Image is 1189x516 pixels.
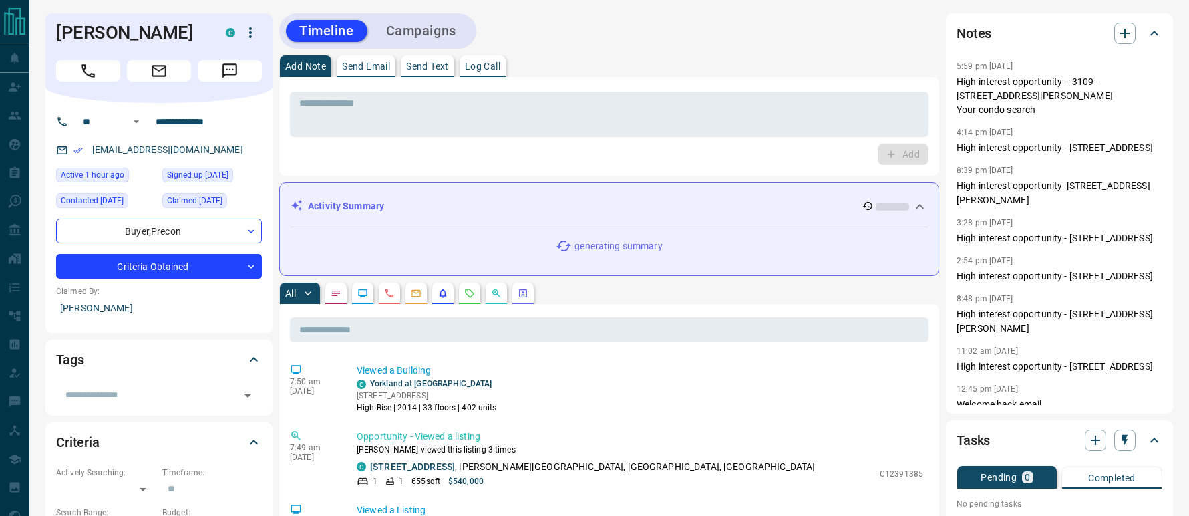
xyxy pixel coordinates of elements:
[198,60,262,82] span: Message
[56,467,156,479] p: Actively Searching:
[957,360,1162,374] p: High interest opportunity - [STREET_ADDRESS]
[56,193,156,212] div: Wed Oct 08 2025
[56,254,262,279] div: Criteria Obtained
[370,379,492,388] a: Yorkland at [GEOGRAPHIC_DATA]
[384,288,395,299] svg: Calls
[957,346,1018,356] p: 11:02 am [DATE]
[56,297,262,319] p: [PERSON_NAME]
[411,288,421,299] svg: Emails
[291,194,928,219] div: Activity Summary
[226,28,235,37] div: condos.ca
[357,380,366,389] div: condos.ca
[957,398,1162,412] p: Welcome back email
[357,288,368,299] svg: Lead Browsing Activity
[61,168,124,182] span: Active 1 hour ago
[957,430,990,451] h2: Tasks
[465,61,500,71] p: Log Call
[957,294,1013,303] p: 8:48 pm [DATE]
[167,168,228,182] span: Signed up [DATE]
[957,269,1162,283] p: High interest opportunity - [STREET_ADDRESS]
[1025,473,1030,482] p: 0
[127,60,191,82] span: Email
[574,239,662,253] p: generating summary
[957,166,1013,175] p: 8:39 pm [DATE]
[957,424,1162,457] div: Tasks
[56,285,262,297] p: Claimed By:
[399,475,403,487] p: 1
[162,168,262,186] div: Mon Jul 26 2021
[357,364,923,378] p: Viewed a Building
[56,349,83,370] h2: Tags
[957,17,1162,49] div: Notes
[290,377,337,386] p: 7:50 am
[331,288,341,299] svg: Notes
[464,288,475,299] svg: Requests
[285,61,326,71] p: Add Note
[357,390,497,402] p: [STREET_ADDRESS]
[957,61,1013,71] p: 5:59 pm [DATE]
[957,23,991,44] h2: Notes
[981,473,1017,482] p: Pending
[290,386,337,396] p: [DATE]
[290,453,337,462] p: [DATE]
[370,460,815,474] p: , [PERSON_NAME][GEOGRAPHIC_DATA], [GEOGRAPHIC_DATA], [GEOGRAPHIC_DATA]
[128,114,144,130] button: Open
[357,444,923,456] p: [PERSON_NAME] viewed this listing 3 times
[957,307,1162,336] p: High interest opportunity - [STREET_ADDRESS][PERSON_NAME]
[56,432,100,453] h2: Criteria
[162,467,262,479] p: Timeframe:
[238,386,257,405] button: Open
[518,288,528,299] svg: Agent Actions
[957,218,1013,227] p: 3:28 pm [DATE]
[56,22,206,43] h1: [PERSON_NAME]
[56,344,262,376] div: Tags
[342,61,390,71] p: Send Email
[56,426,262,459] div: Criteria
[957,494,1162,514] p: No pending tasks
[162,193,262,212] div: Mon Jul 26 2021
[957,179,1162,207] p: High interest opportunity [STREET_ADDRESS][PERSON_NAME]
[56,60,120,82] span: Call
[308,199,384,213] p: Activity Summary
[92,144,243,155] a: [EMAIL_ADDRESS][DOMAIN_NAME]
[357,402,497,414] p: High-Rise | 2014 | 33 floors | 402 units
[880,468,923,480] p: C12391385
[56,168,156,186] div: Sun Oct 12 2025
[56,219,262,243] div: Buyer , Precon
[357,430,923,444] p: Opportunity - Viewed a listing
[73,146,83,155] svg: Email Verified
[411,475,440,487] p: 655 sqft
[370,461,455,472] a: [STREET_ADDRESS]
[448,475,484,487] p: $540,000
[373,475,377,487] p: 1
[167,194,222,207] span: Claimed [DATE]
[1088,473,1136,483] p: Completed
[285,289,296,298] p: All
[957,75,1162,117] p: High interest opportunity -- 3109 - [STREET_ADDRESS][PERSON_NAME] Your condo search
[957,256,1013,265] p: 2:54 pm [DATE]
[491,288,502,299] svg: Opportunities
[286,20,367,42] button: Timeline
[406,61,449,71] p: Send Text
[438,288,448,299] svg: Listing Alerts
[290,443,337,453] p: 7:49 am
[61,194,124,207] span: Contacted [DATE]
[957,128,1013,137] p: 4:14 pm [DATE]
[957,141,1162,155] p: High interest opportunity - [STREET_ADDRESS]
[373,20,470,42] button: Campaigns
[957,384,1018,394] p: 12:45 pm [DATE]
[957,231,1162,245] p: High interest opportunity - [STREET_ADDRESS]
[357,462,366,471] div: condos.ca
